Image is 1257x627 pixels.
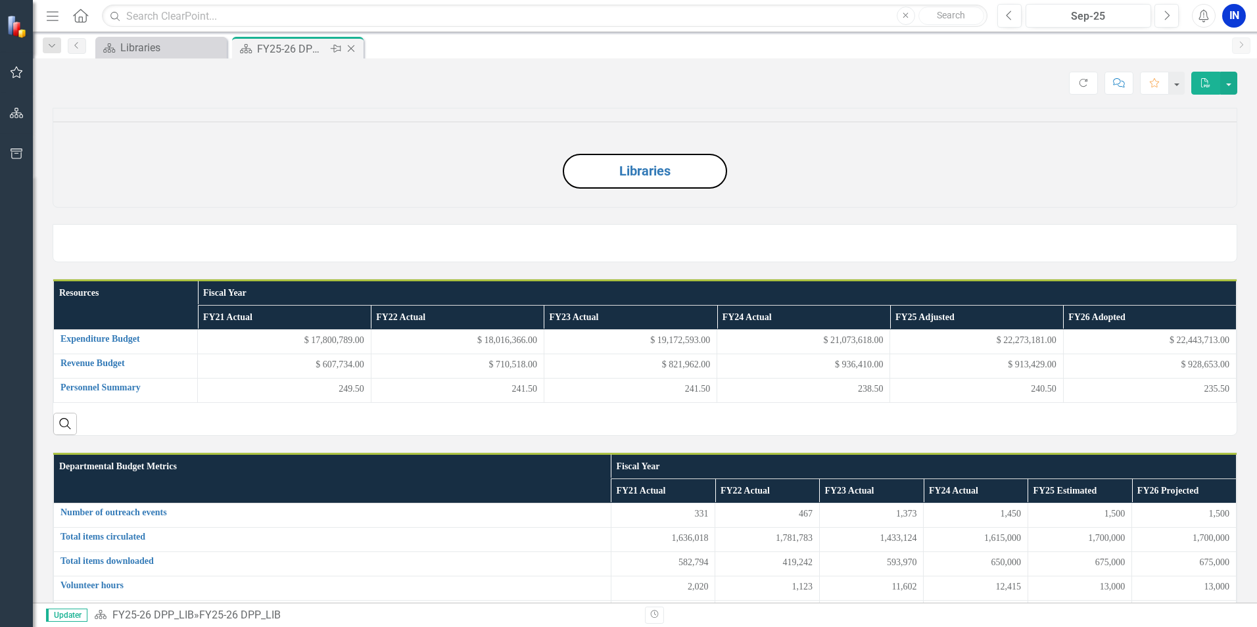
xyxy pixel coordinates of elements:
[544,354,717,378] td: Double-Click to Edit
[488,358,537,371] span: $ 710,518.00
[937,10,965,20] span: Search
[199,609,281,621] div: FY25-26 DPP_LIB
[257,41,327,57] div: FY25-26 DPP_LIB
[924,576,1028,600] td: Double-Click to Edit
[1200,556,1230,569] span: 675,000
[685,383,711,396] span: 241.50
[887,556,917,569] span: 593,970
[611,527,715,551] td: Double-Click to Edit
[819,551,923,576] td: Double-Click to Edit
[1181,358,1230,371] span: $ 928,653.00
[1095,556,1126,569] span: 675,000
[688,580,709,593] span: 2,020
[694,507,708,521] span: 331
[717,378,890,402] td: Double-Click to Edit
[60,556,604,566] a: Total items downloaded
[1028,600,1131,624] td: Double-Click to Edit
[1026,4,1151,28] button: Sep-25
[715,503,819,527] td: Double-Click to Edit
[198,329,371,354] td: Double-Click to Edit
[371,329,544,354] td: Double-Click to Edit
[54,576,611,600] td: Double-Click to Edit Right Click for Context Menu
[924,527,1028,551] td: Double-Click to Edit
[1008,358,1056,371] span: $ 913,429.00
[54,329,198,354] td: Double-Click to Edit Right Click for Context Menu
[819,503,923,527] td: Double-Click to Edit
[54,503,611,527] td: Double-Click to Edit Right Click for Context Menu
[54,551,611,576] td: Double-Click to Edit Right Click for Context Menu
[54,527,611,551] td: Double-Click to Edit Right Click for Context Menu
[918,7,984,25] button: Search
[1000,507,1021,521] span: 1,450
[1030,9,1147,24] div: Sep-25
[544,329,717,354] td: Double-Click to Edit
[511,383,537,396] span: 241.50
[60,507,604,517] a: Number of outreach events
[7,14,30,37] img: ClearPoint Strategy
[611,551,715,576] td: Double-Click to Edit
[1204,383,1230,396] span: 235.50
[819,600,923,624] td: Double-Click to Edit
[890,329,1063,354] td: Double-Click to Edit
[1132,503,1237,527] td: Double-Click to Edit
[678,556,709,569] span: 582,794
[1063,354,1236,378] td: Double-Click to Edit
[1132,600,1237,624] td: Double-Click to Edit
[890,378,1063,402] td: Double-Click to Edit
[924,551,1028,576] td: Double-Click to Edit
[198,354,371,378] td: Double-Click to Edit
[858,383,884,396] span: 238.50
[776,532,813,545] span: 1,781,783
[1193,532,1229,545] span: 1,700,000
[544,378,717,402] td: Double-Click to Edit
[316,358,364,371] span: $ 607,734.00
[1170,334,1229,347] span: $ 22,443,713.00
[477,334,537,347] span: $ 18,016,366.00
[611,600,715,624] td: Double-Click to Edit
[1028,503,1131,527] td: Double-Click to Edit
[715,551,819,576] td: Double-Click to Edit
[924,600,1028,624] td: Double-Click to Edit
[1063,378,1236,402] td: Double-Click to Edit
[1063,329,1236,354] td: Double-Click to Edit
[715,600,819,624] td: Double-Click to Edit
[819,576,923,600] td: Double-Click to Edit
[984,532,1021,545] span: 1,615,000
[371,378,544,402] td: Double-Click to Edit
[46,609,87,622] span: Updater
[819,527,923,551] td: Double-Click to Edit
[1104,507,1126,521] span: 1,500
[198,378,371,402] td: Double-Click to Edit
[60,383,191,392] a: Personnel Summary
[823,334,883,347] span: $ 21,073,618.00
[880,532,916,545] span: 1,433,124
[619,163,671,179] a: Libraries
[339,383,364,396] span: 249.50
[924,503,1028,527] td: Double-Click to Edit
[60,580,604,590] a: Volunteer hours
[799,507,813,521] span: 467
[782,556,813,569] span: 419,242
[1031,383,1056,396] span: 240.50
[60,532,604,542] a: Total items circulated
[1028,527,1131,551] td: Double-Click to Edit
[717,354,890,378] td: Double-Click to Edit
[1209,507,1230,521] span: 1,500
[54,354,198,378] td: Double-Click to Edit Right Click for Context Menu
[650,334,710,347] span: $ 19,172,593.00
[1132,527,1237,551] td: Double-Click to Edit
[60,334,191,344] a: Expenditure Budget
[890,354,1063,378] td: Double-Click to Edit
[835,358,884,371] span: $ 936,410.00
[54,378,198,402] td: Double-Click to Edit Right Click for Context Menu
[304,334,364,347] span: $ 17,800,789.00
[611,576,715,600] td: Double-Click to Edit
[995,580,1021,593] span: 12,415
[891,580,916,593] span: 11,602
[671,532,708,545] span: 1,636,018
[60,358,191,368] a: Revenue Budget
[997,334,1056,347] span: $ 22,273,181.00
[563,154,727,189] button: Libraries
[1028,551,1131,576] td: Double-Click to Edit
[1222,4,1246,28] div: IN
